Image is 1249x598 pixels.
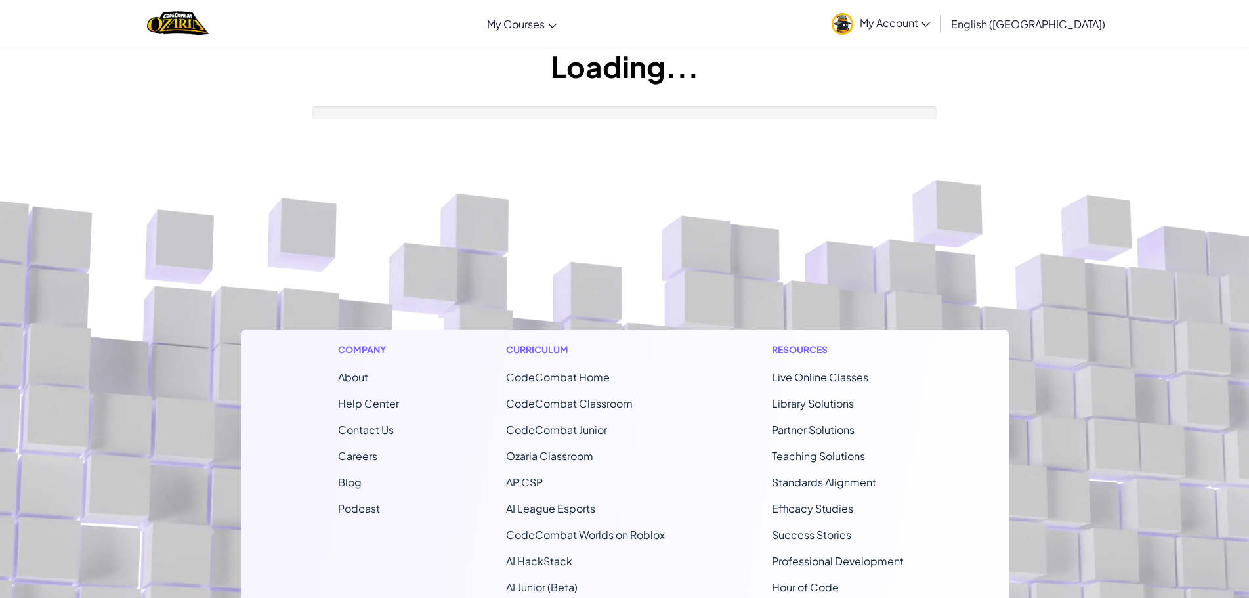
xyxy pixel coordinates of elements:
[944,6,1112,41] a: English ([GEOGRAPHIC_DATA])
[772,449,865,463] a: Teaching Solutions
[772,396,854,410] a: Library Solutions
[480,6,563,41] a: My Courses
[338,370,368,384] a: About
[951,17,1105,31] span: English ([GEOGRAPHIC_DATA])
[147,10,208,37] img: Home
[338,449,377,463] a: Careers
[506,343,665,356] h1: Curriculum
[506,449,593,463] a: Ozaria Classroom
[772,502,853,515] a: Efficacy Studies
[506,475,543,489] a: AP CSP
[147,10,208,37] a: Ozaria by CodeCombat logo
[338,502,380,515] a: Podcast
[506,528,665,542] a: CodeCombat Worlds on Roblox
[772,475,876,489] a: Standards Alignment
[772,423,855,437] a: Partner Solutions
[825,3,937,44] a: My Account
[506,396,633,410] a: CodeCombat Classroom
[487,17,545,31] span: My Courses
[506,423,607,437] a: CodeCombat Junior
[506,554,572,568] a: AI HackStack
[860,16,930,30] span: My Account
[832,13,853,35] img: avatar
[772,554,904,568] a: Professional Development
[338,343,399,356] h1: Company
[338,475,362,489] a: Blog
[772,528,851,542] a: Success Stories
[772,343,912,356] h1: Resources
[506,580,578,594] a: AI Junior (Beta)
[506,370,610,384] span: CodeCombat Home
[772,580,839,594] a: Hour of Code
[338,396,399,410] a: Help Center
[772,370,868,384] a: Live Online Classes
[338,423,394,437] span: Contact Us
[506,502,595,515] a: AI League Esports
